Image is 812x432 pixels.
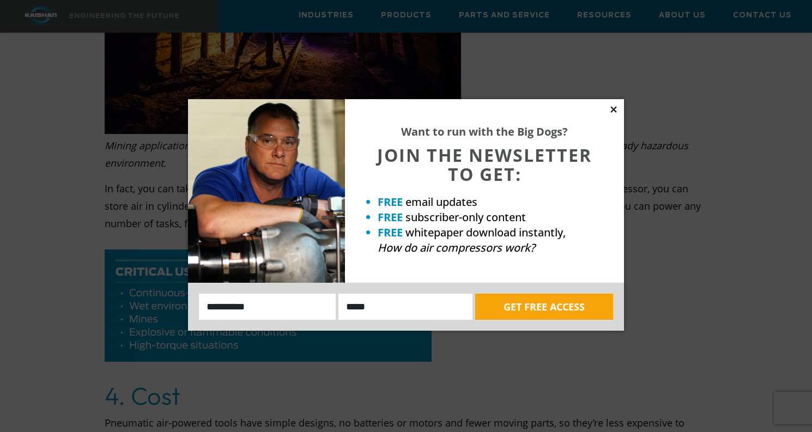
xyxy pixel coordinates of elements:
[405,225,566,240] span: whitepaper download instantly,
[378,210,403,224] strong: FREE
[377,143,592,186] span: JOIN THE NEWSLETTER TO GET:
[338,294,472,320] input: Email
[475,294,613,320] button: GET FREE ACCESS
[378,225,403,240] strong: FREE
[405,194,477,209] span: email updates
[378,240,535,255] em: How do air compressors work?
[609,105,619,114] button: Close
[378,194,403,209] strong: FREE
[401,124,568,139] strong: Want to run with the Big Dogs?
[199,294,336,320] input: Name:
[405,210,526,224] span: subscriber-only content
